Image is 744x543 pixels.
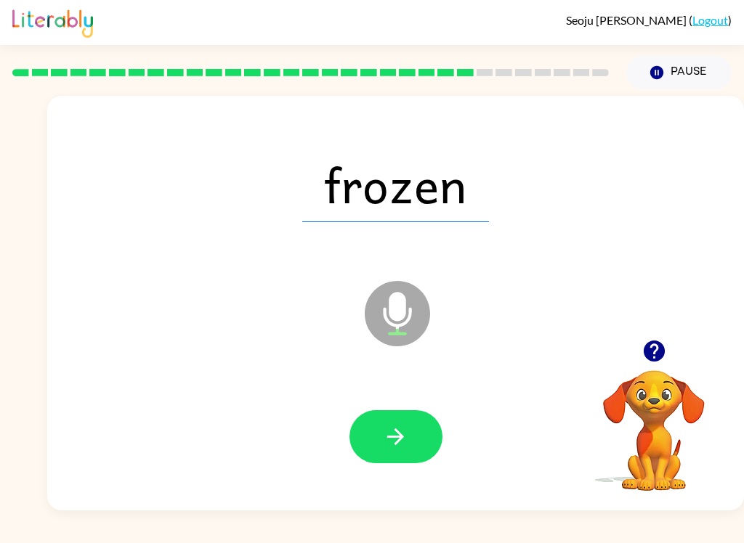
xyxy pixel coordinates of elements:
video: Your browser must support playing .mp4 files to use Literably. Please try using another browser. [581,348,727,493]
button: Pause [626,56,732,89]
div: ( ) [566,13,732,27]
img: Literably [12,6,93,38]
span: Seoju [PERSON_NAME] [566,13,689,27]
a: Logout [692,13,728,27]
span: frozen [302,147,489,222]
